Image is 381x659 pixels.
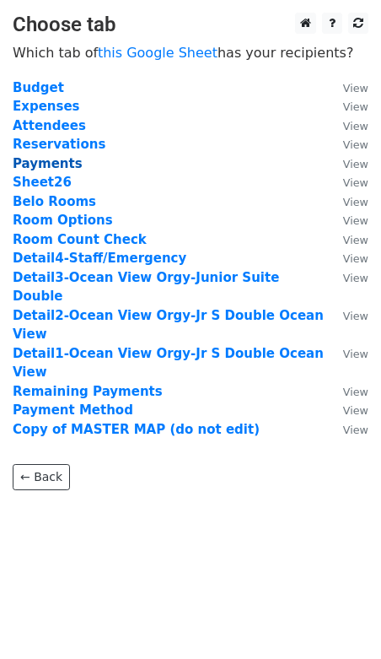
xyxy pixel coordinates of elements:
small: View [343,386,368,398]
a: View [326,346,368,361]
a: Payment Method [13,402,133,418]
small: View [343,214,368,227]
a: this Google Sheet [98,45,217,61]
a: Detail4-Staff/Emergency [13,251,186,266]
a: Remaining Payments [13,384,163,399]
a: View [326,80,368,95]
a: View [326,156,368,171]
small: View [343,404,368,417]
a: View [326,137,368,152]
small: View [343,120,368,132]
small: View [343,348,368,360]
a: View [326,402,368,418]
small: View [343,138,368,151]
a: ← Back [13,464,70,490]
a: Payments [13,156,83,171]
a: View [326,99,368,114]
a: View [326,194,368,209]
small: View [343,234,368,246]
small: View [343,252,368,265]
a: View [326,175,368,190]
small: View [343,196,368,208]
a: Belo Rooms [13,194,96,209]
a: View [326,251,368,266]
a: View [326,213,368,228]
small: View [343,158,368,170]
a: Expenses [13,99,80,114]
h3: Choose tab [13,13,368,37]
a: View [326,118,368,133]
a: Budget [13,80,64,95]
small: View [343,82,368,95]
a: View [326,232,368,247]
iframe: Chat Widget [297,578,381,659]
a: Attendees [13,118,86,133]
a: View [326,308,368,323]
a: View [326,270,368,285]
small: View [343,310,368,322]
a: Reservations [13,137,105,152]
a: Copy of MASTER MAP (do not edit) [13,422,260,437]
a: View [326,384,368,399]
p: Which tab of has your recipients? [13,44,368,62]
small: View [343,272,368,284]
a: Room Count Check [13,232,147,247]
a: Detail3-Ocean View Orgy-Junior Suite Double [13,270,279,305]
small: View [343,100,368,113]
small: View [343,424,368,436]
a: Detail1-Ocean View Orgy-Jr S Double Ocean View [13,346,324,381]
a: View [326,422,368,437]
a: Detail2-Ocean View Orgy-Jr S Double Ocean View [13,308,324,343]
a: Sheet26 [13,175,72,190]
small: View [343,176,368,189]
a: Room Options [13,213,113,228]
